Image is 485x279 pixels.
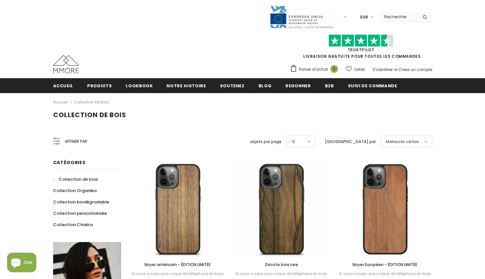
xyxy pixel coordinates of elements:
[53,83,74,89] span: Accueil
[53,196,109,208] a: Collection biodégradable
[325,139,376,145] label: [GEOGRAPHIC_DATA] par
[285,83,311,89] span: Redonner
[346,64,365,75] a: Listes
[53,174,98,185] a: Collection de bois
[53,98,68,106] a: Accueil
[53,219,93,230] a: Collection Chakra
[167,83,206,89] span: Notre histoire
[348,83,397,89] span: Suivi de commande
[329,34,393,47] img: Faites confiance aux étoiles pilotes
[53,78,74,93] a: Accueil
[53,185,97,196] a: Collection Organika
[270,14,334,19] a: Javni Razpis
[325,78,334,93] a: B2B
[53,199,109,205] span: Collection biodégradable
[131,261,225,268] a: Noyer américain - ÉDITION LIMITÉE
[330,65,338,73] span: 0
[220,83,245,89] span: soutenez
[292,139,295,145] span: 12
[53,159,86,166] span: Catégories
[250,139,282,145] label: objets par page
[74,99,109,105] a: Collection de bois
[53,222,93,228] span: Collection Chakra
[259,83,272,89] span: Blog
[348,47,375,53] a: TrustPilot
[290,65,341,74] a: Panier d'achat 0
[290,37,432,59] span: LIVRAISON GRATUITE POUR TOUTES LES COMMANDES
[53,188,97,194] span: Collection Organika
[386,139,419,145] span: Meilleures ventes
[348,78,397,93] a: Suivi de commande
[270,5,334,29] img: Javni Razpis
[373,67,393,72] a: S'identifier
[354,66,365,73] span: Listes
[59,176,98,182] span: Collection de bois
[167,78,206,93] a: Notre histoire
[285,78,311,93] a: Redonner
[259,78,272,93] a: Blog
[87,78,112,93] a: Produits
[299,66,328,73] span: Panier d'achat
[53,55,79,73] img: Cas MMORE
[352,262,417,267] span: Noyer Européen - ÉDITION LIMITÉE
[144,262,211,267] span: Noyer américain - ÉDITION LIMITÉE
[5,253,38,274] inbox-online-store-chat: Shopify online store chat
[87,83,112,89] span: Produits
[53,208,107,219] a: Collection personnalisée
[65,138,87,145] span: Affiner par
[338,261,432,268] a: Noyer Européen - ÉDITION LIMITÉE
[234,261,328,268] a: Ziricote bois rare
[360,14,368,20] span: EUR
[398,67,432,72] a: Créez un compte
[380,12,418,21] input: Search Site
[126,83,153,89] span: Lookbook
[53,110,126,119] span: Collection de bois
[325,83,334,89] span: B2B
[394,67,398,72] span: or
[126,78,153,93] a: Lookbook
[53,210,107,216] span: Collection personnalisée
[265,262,298,267] span: Ziricote bois rare
[220,78,245,93] a: soutenez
